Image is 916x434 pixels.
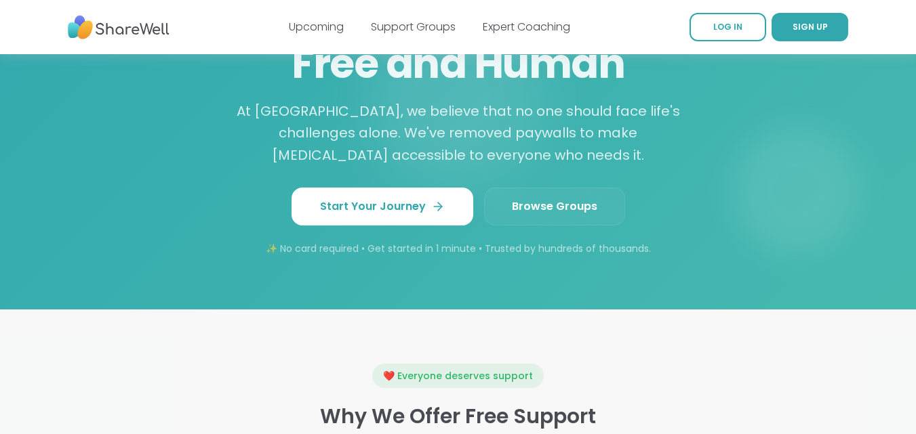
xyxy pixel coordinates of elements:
[292,188,473,225] a: Start Your Journey
[371,19,456,35] a: Support Groups
[713,21,742,32] span: LOG IN
[793,21,828,32] span: SIGN UP
[372,364,544,388] div: ❤️ Everyone deserves support
[772,13,848,41] a: SIGN UP
[68,9,170,46] img: ShareWell Nav Logo
[690,13,766,41] a: LOG IN
[320,198,445,215] span: Start Your Journey
[484,188,625,225] a: Browse Groups
[111,242,805,255] p: ✨ No card required • Get started in 1 minute • Trusted by hundreds of thousands.
[483,19,570,35] a: Expert Coaching
[155,404,762,429] h3: Why We Offer Free Support
[289,19,344,35] a: Upcoming
[512,198,597,215] span: Browse Groups
[292,35,624,92] span: Free and Human
[231,100,686,167] p: At [GEOGRAPHIC_DATA], we believe that no one should face life's challenges alone. We've removed p...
